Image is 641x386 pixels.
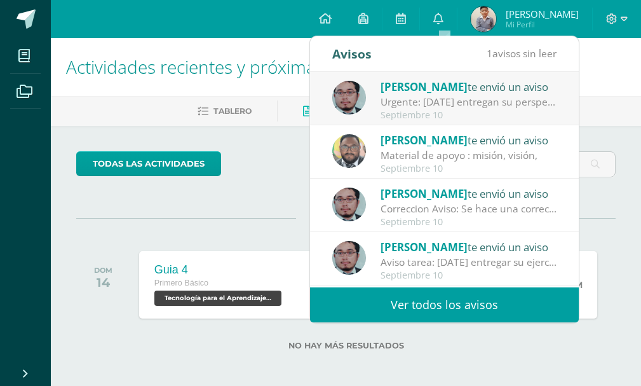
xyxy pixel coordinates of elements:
span: Actividades recientes y próximas [66,55,324,79]
span: 1 [487,46,492,60]
div: Aviso tarea: Mañana entregar su ejercicio de la perspectiva terminada (los volumenes pintados, si... [381,255,557,270]
span: avisos sin leer [487,46,557,60]
div: 14 [94,275,112,290]
div: Septiembre 10 [381,163,557,174]
a: Pendientes de entrega [303,101,425,121]
span: [PERSON_NAME] [381,186,468,201]
div: te envió un aviso [381,185,557,202]
span: [PERSON_NAME] [381,133,468,148]
div: Correccion Aviso: Se hace una correccion al aviso anterior, el ejercicio de la perspectiva SI deb... [381,202,557,216]
span: [PERSON_NAME] [381,79,468,94]
div: Urgente: Mañana entregan su perspectiva con FONDO de cielo [381,95,557,109]
span: Tecnología para el Aprendizaje y la Comunicación (Informática) 'A' [154,291,281,306]
a: todas las Actividades [76,151,221,176]
div: Septiembre 10 [381,270,557,281]
img: 5fac68162d5e1b6fbd390a6ac50e103d.png [332,81,366,114]
img: 5fac68162d5e1b6fbd390a6ac50e103d.png [332,188,366,221]
span: Tablero [213,106,252,116]
div: te envió un aviso [381,78,557,95]
a: Ver todos los avisos [310,287,579,322]
div: DOM [94,266,112,275]
span: Mi Perfil [506,19,579,30]
div: te envió un aviso [381,132,557,148]
div: Guia 4 [154,263,285,277]
span: SEPTIEMBRE [296,212,396,224]
div: Material de apoyo : misión, visión, [381,148,557,163]
span: Primero Básico [154,279,208,287]
img: 5fac68162d5e1b6fbd390a6ac50e103d.png [332,241,366,275]
div: Septiembre 10 [381,217,557,228]
img: 712781701cd376c1a616437b5c60ae46.png [332,134,366,168]
span: [PERSON_NAME] [506,8,579,20]
div: Avisos [332,36,372,71]
div: te envió un aviso [381,238,557,255]
img: fedc5675c42dd241bb57c70963a39886.png [471,6,496,32]
span: [PERSON_NAME] [381,240,468,254]
label: No hay más resultados [76,341,616,350]
a: Tablero [198,101,252,121]
div: Septiembre 10 [381,110,557,121]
